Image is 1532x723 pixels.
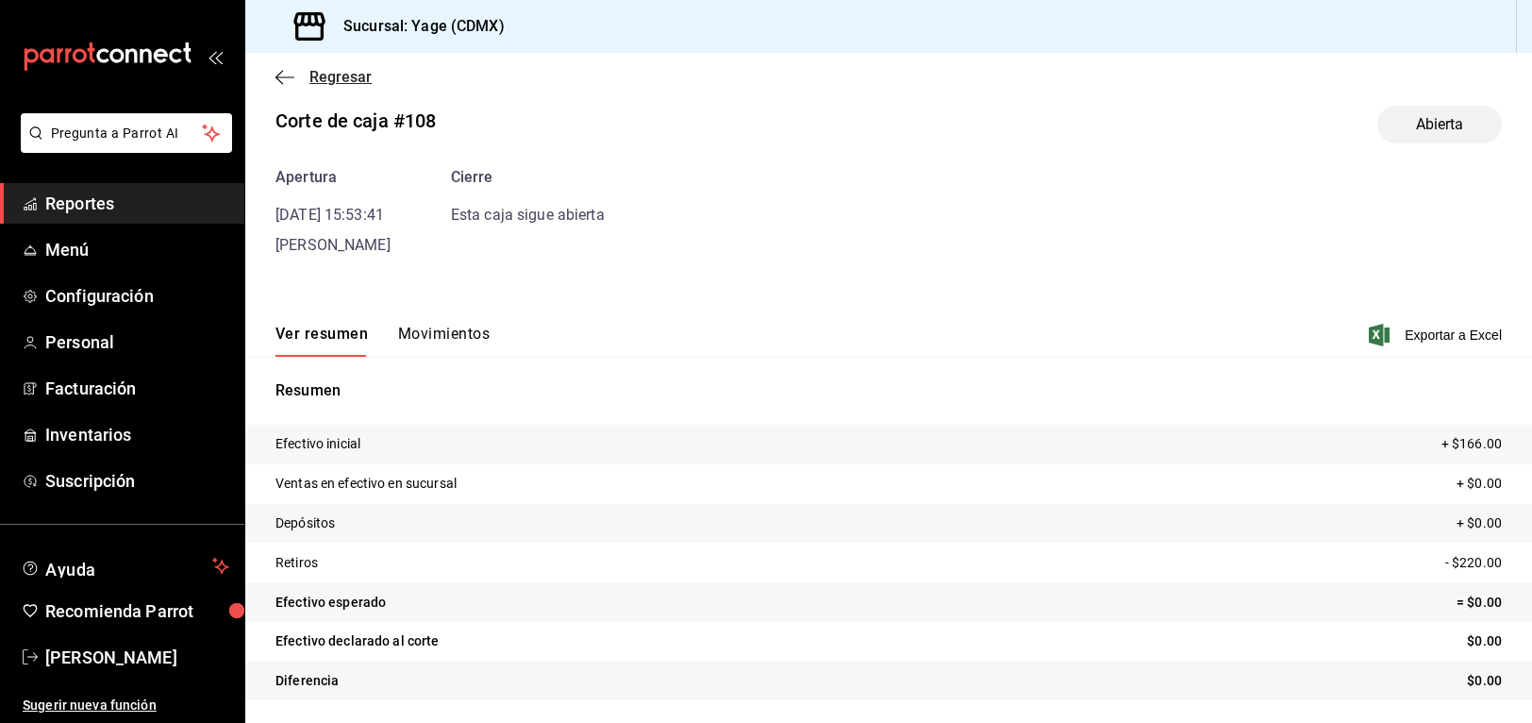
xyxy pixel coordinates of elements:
span: [PERSON_NAME] [275,236,391,254]
button: Pregunta a Parrot AI [21,113,232,153]
p: Efectivo declarado al corte [275,631,440,651]
span: Regresar [309,68,372,86]
span: Personal [45,329,229,355]
span: Facturación [45,376,229,401]
span: Abierta [1405,113,1475,136]
button: open_drawer_menu [208,49,223,64]
span: Ayuda [45,555,205,578]
span: Configuración [45,283,229,309]
time: [DATE] 15:53:41 [275,206,384,224]
p: Diferencia [275,671,339,691]
h3: Sucursal: Yage (CDMX) [328,15,505,38]
a: Pregunta a Parrot AI [13,137,232,157]
p: + $166.00 [1441,434,1502,454]
span: Recomienda Parrot [45,598,229,624]
button: Ver resumen [275,325,368,357]
span: Suscripción [45,468,229,494]
span: Inventarios [45,422,229,447]
div: Apertura [275,166,391,189]
p: + $0.00 [1457,474,1502,494]
span: Menú [45,237,229,262]
p: = $0.00 [1457,593,1502,613]
p: $0.00 [1467,631,1502,651]
p: Resumen [275,379,1502,402]
p: Ventas en efectivo en sucursal [275,474,457,494]
div: navigation tabs [275,325,490,357]
div: Esta caja sigue abierta [451,204,605,227]
div: Corte de caja #108 [275,107,436,135]
p: $0.00 [1467,671,1502,691]
p: Retiros [275,553,318,573]
p: Depósitos [275,513,335,533]
span: Pregunta a Parrot AI [51,124,203,143]
p: + $0.00 [1457,513,1502,533]
p: Efectivo esperado [275,593,386,613]
p: - $220.00 [1445,553,1502,573]
button: Regresar [275,68,372,86]
span: Reportes [45,191,229,216]
p: Efectivo inicial [275,434,360,454]
button: Exportar a Excel [1373,324,1502,346]
div: Cierre [451,166,605,189]
button: Movimientos [398,325,490,357]
span: [PERSON_NAME] [45,645,229,670]
span: Sugerir nueva función [23,696,229,715]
